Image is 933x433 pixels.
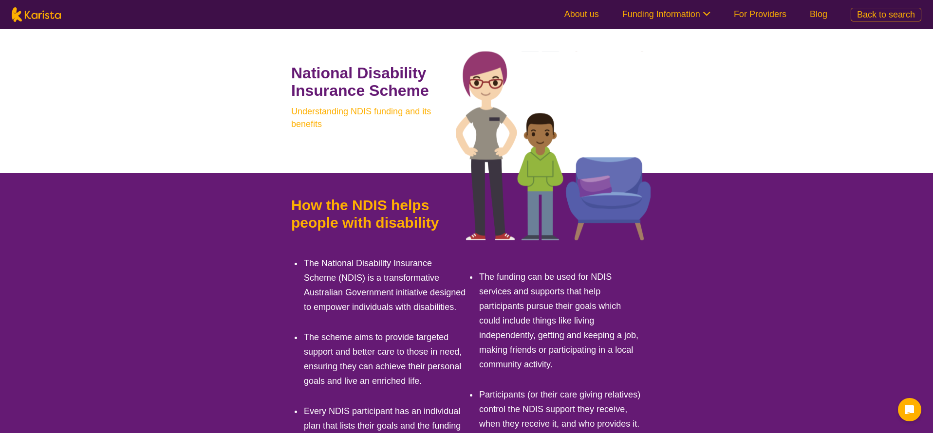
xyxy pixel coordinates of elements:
b: Understanding NDIS funding and its benefits [291,105,447,130]
span: Back to search [857,10,915,19]
li: The funding can be used for NDIS services and supports that help participants pursue their goals ... [478,270,642,372]
a: About us [564,9,599,19]
img: Search NDIS services with Karista [456,51,651,240]
img: Karista logo [12,7,61,22]
b: National Disability Insurance Scheme [291,64,429,99]
a: Funding Information [622,9,710,19]
li: The scheme aims to provide targeted support and better care to those in need, ensuring they can a... [303,330,466,388]
li: The National Disability Insurance Scheme (NDIS) is a transformative Australian Government initiat... [303,256,466,314]
li: Participants (or their care giving relatives) control the NDIS support they receive, when they re... [478,387,642,431]
a: Blog [810,9,827,19]
a: Back to search [851,8,921,21]
a: For Providers [734,9,786,19]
